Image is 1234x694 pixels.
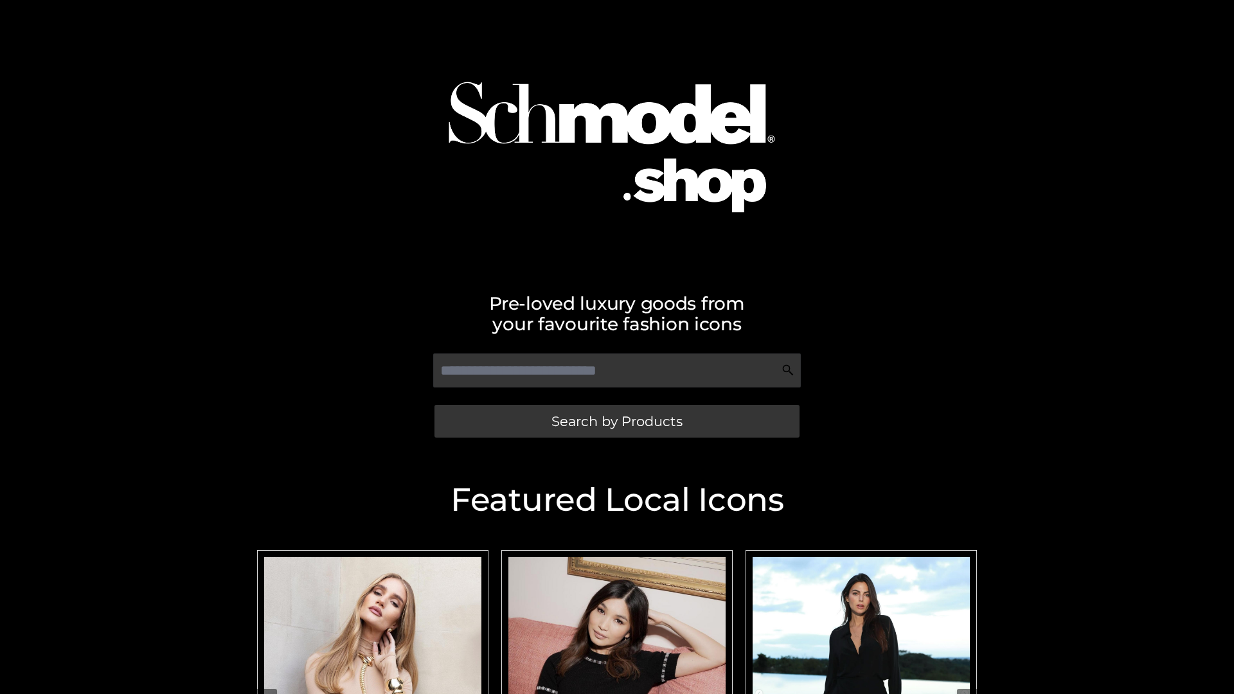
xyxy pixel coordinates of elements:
span: Search by Products [551,414,683,428]
img: Search Icon [782,364,794,377]
h2: Pre-loved luxury goods from your favourite fashion icons [251,293,983,334]
a: Search by Products [434,405,800,438]
h2: Featured Local Icons​ [251,484,983,516]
